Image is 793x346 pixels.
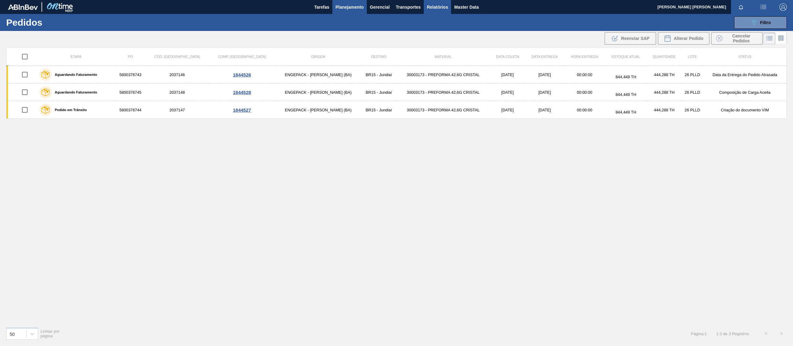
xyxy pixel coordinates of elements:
td: 444,288 TH [647,84,681,101]
span: Estoque atual [611,55,640,58]
td: [DATE] [490,84,525,101]
td: 444,288 TH [647,101,681,119]
button: Cancelar Pedidos [711,32,763,45]
button: Filtro [734,16,787,29]
a: Aguardando Faturamento58003767452037148ENGEPACK - [PERSON_NAME] (BA)BR15 - Jundiaí30003173 - PREF... [7,84,787,101]
td: [DATE] [525,66,564,84]
div: Reenviar SAP [605,32,656,45]
span: 1 - 3 de 3 Registros [716,331,749,336]
span: Origem [311,55,325,58]
span: Lote [688,55,697,58]
label: Aguardando Faturamento [52,73,97,76]
span: Destino [371,55,387,58]
span: Master Data [454,3,479,11]
img: Logout [779,3,787,11]
img: userActions [760,3,767,11]
td: 26 PLLD [681,84,703,101]
td: Composição de Carga Aceita [703,84,786,101]
td: 00:00:00 [564,101,605,119]
td: 2037146 [145,66,209,84]
td: Data da Entrega do Pedido Atrasada [703,66,786,84]
h1: Pedidos [6,19,103,26]
td: 26 PLLD [681,66,703,84]
span: 844,449 TH [616,75,636,79]
td: ENGEPACK - [PERSON_NAME] (BA) [275,101,361,119]
td: 5800376743 [116,66,146,84]
img: TNhmsLtSVTkK8tSr43FrP2fwEKptu5GPRR3wAAAABJRU5ErkJggg== [8,4,38,10]
td: Criação do documento VIM [703,101,786,119]
div: Visão em Lista [764,32,775,44]
td: 30003173 - PREFORMA 42,6G CRISTAL [396,84,490,101]
div: 1844527 [210,107,274,113]
span: Material [435,55,452,58]
span: PO [128,55,133,58]
td: 5800376744 [116,101,146,119]
div: 50 [10,331,15,336]
span: Tarefas [314,3,329,11]
td: ENGEPACK - [PERSON_NAME] (BA) [275,66,361,84]
a: Pedido em Trânsito58003767442037147ENGEPACK - [PERSON_NAME] (BA)BR15 - Jundiaí30003173 - PREFORMA... [7,101,787,119]
td: 2037147 [145,101,209,119]
td: BR15 - Jundiaí [361,101,396,119]
td: 2037148 [145,84,209,101]
span: Página : 1 [691,331,707,336]
button: > [774,326,789,341]
td: 26 PLLD [681,101,703,119]
span: Etapa [71,55,81,58]
span: Cancelar Pedidos [725,33,758,43]
td: 00:00:00 [564,66,605,84]
span: Data entrega [532,55,558,58]
span: Hora Entrega [571,55,598,58]
span: 844,449 TH [616,110,636,115]
span: Relatórios [427,3,448,11]
span: Gerencial [370,3,390,11]
span: Alterar Pedido [674,36,703,41]
button: < [758,326,774,341]
button: Notificações [731,3,751,11]
span: Quantidade [653,55,676,58]
span: Transportes [396,3,421,11]
span: Status [738,55,751,58]
a: Aguardando Faturamento58003767432037146ENGEPACK - [PERSON_NAME] (BA)BR15 - Jundiaí30003173 - PREF... [7,66,787,84]
div: 1844528 [210,90,274,95]
td: [DATE] [490,66,525,84]
div: Visão em Cards [775,32,787,44]
span: Data coleta [496,55,519,58]
td: [DATE] [525,101,564,119]
td: [DATE] [525,84,564,101]
span: Linhas por página [41,329,60,338]
span: Filtro [760,20,771,25]
td: BR15 - Jundiaí [361,84,396,101]
td: 30003173 - PREFORMA 42,6G CRISTAL [396,66,490,84]
td: 444,288 TH [647,66,681,84]
span: Planejamento [335,3,364,11]
label: Pedido em Trânsito [52,108,87,112]
td: [DATE] [490,101,525,119]
td: BR15 - Jundiaí [361,66,396,84]
td: 5800376745 [116,84,146,101]
td: 30003173 - PREFORMA 42,6G CRISTAL [396,101,490,119]
span: Cód. [GEOGRAPHIC_DATA] [154,55,200,58]
td: ENGEPACK - [PERSON_NAME] (BA) [275,84,361,101]
div: Alterar Pedido [658,32,709,45]
span: 844,449 TH [616,92,636,97]
td: 00:00:00 [564,84,605,101]
div: 1844526 [210,72,274,77]
div: Cancelar Pedidos em Massa [711,32,763,45]
span: Comp. [GEOGRAPHIC_DATA] [218,55,266,58]
label: Aguardando Faturamento [52,90,97,94]
span: Reenviar SAP [621,36,650,41]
